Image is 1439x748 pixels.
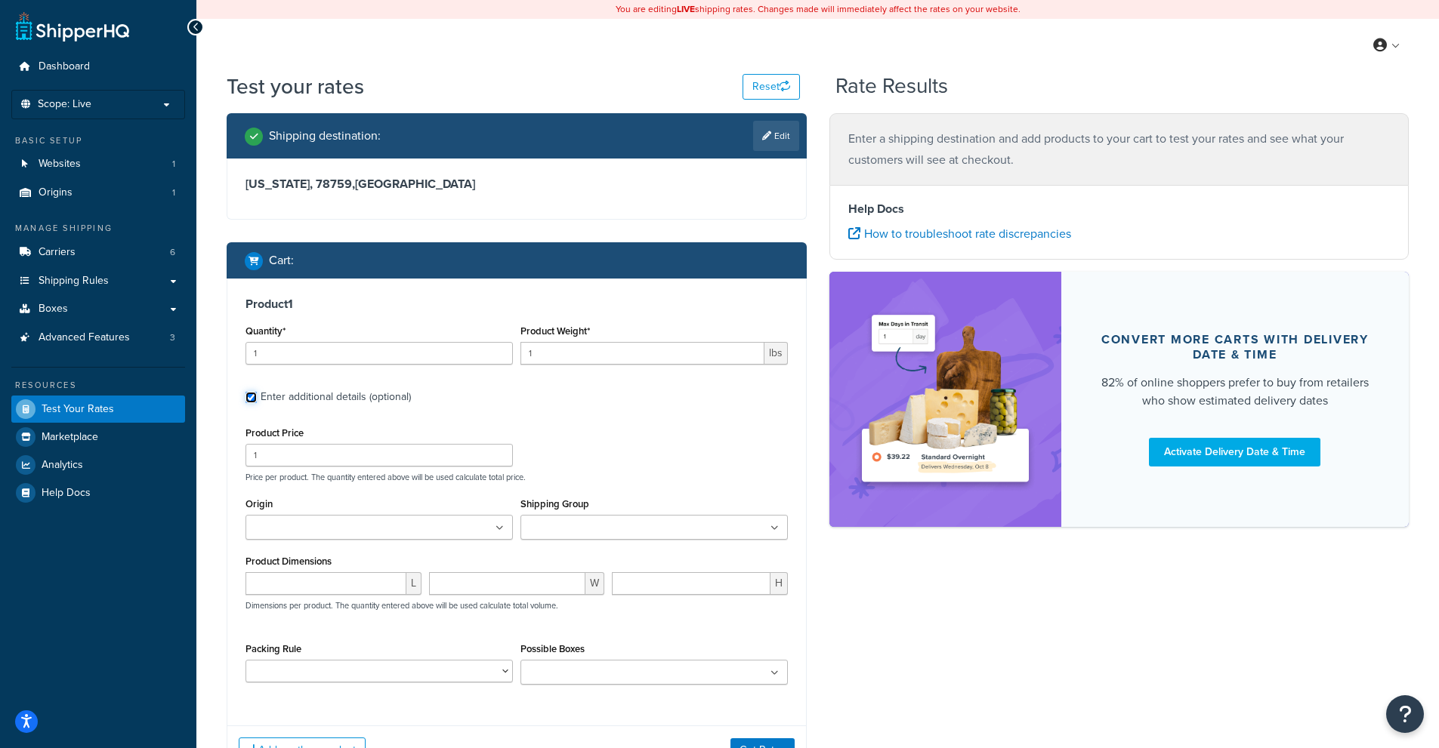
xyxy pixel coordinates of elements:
label: Shipping Group [520,498,589,509]
span: Shipping Rules [39,275,109,288]
a: Test Your Rates [11,396,185,423]
button: Open Resource Center [1386,695,1424,733]
a: Help Docs [11,479,185,506]
h2: Shipping destination : [269,129,381,143]
a: Origins1 [11,179,185,207]
span: L [406,572,422,595]
li: Origins [11,179,185,207]
span: Scope: Live [38,98,91,111]
p: Price per product. The quantity entered above will be used calculate total price. [242,472,792,482]
a: Shipping Rules [11,267,185,295]
b: LIVE [677,2,695,16]
a: Analytics [11,451,185,479]
span: 1 [172,186,175,199]
input: 0.00 [520,342,764,365]
input: 0 [245,342,513,365]
span: Analytics [42,459,83,472]
div: Basic Setup [11,134,185,147]
span: Carriers [39,246,76,259]
label: Product Price [245,427,304,439]
a: Advanced Features3 [11,324,185,352]
span: H [770,572,788,595]
span: Dashboard [39,60,90,73]
span: 1 [172,158,175,171]
div: Manage Shipping [11,222,185,235]
span: 3 [170,331,175,344]
input: Enter additional details (optional) [245,392,257,403]
a: How to troubleshoot rate discrepancies [848,225,1071,242]
label: Packing Rule [245,643,301,654]
span: W [585,572,604,595]
a: Edit [753,121,799,151]
a: Activate Delivery Date & Time [1149,438,1320,466]
label: Possible Boxes [520,643,585,654]
div: Resources [11,379,185,392]
h3: Product 1 [245,297,788,312]
span: Boxes [39,303,68,316]
button: Reset [743,74,800,100]
a: Marketplace [11,423,185,451]
a: Dashboard [11,53,185,81]
a: Carriers6 [11,239,185,266]
a: Boxes [11,295,185,323]
a: Websites1 [11,150,185,178]
span: Advanced Features [39,331,130,344]
p: Enter a shipping destination and add products to your cart to test your rates and see what your c... [848,128,1391,171]
span: Origins [39,186,73,199]
span: Test Your Rates [42,403,114,416]
h2: Cart : [269,254,294,267]
div: 82% of online shoppers prefer to buy from retailers who show estimated delivery dates [1098,374,1373,410]
span: Websites [39,158,81,171]
li: Carriers [11,239,185,266]
h1: Test your rates [227,72,364,101]
span: 6 [170,246,175,259]
div: Convert more carts with delivery date & time [1098,332,1373,362]
span: lbs [764,342,788,365]
h2: Rate Results [835,75,948,98]
div: Enter additional details (optional) [261,386,411,408]
li: Advanced Features [11,324,185,352]
img: feature-image-ddt-36eae7f7280da8017bfb280eaccd9c446f90b1fe08728e4019434db127062ab4.png [852,294,1039,504]
label: Origin [245,498,273,509]
label: Product Dimensions [245,556,332,567]
h4: Help Docs [848,200,1391,218]
h3: [US_STATE], 78759 , [GEOGRAPHIC_DATA] [245,177,788,192]
label: Product Weight* [520,325,590,337]
p: Dimensions per product. The quantity entered above will be used calculate total volume. [242,600,558,611]
span: Marketplace [42,431,98,444]
span: Help Docs [42,487,91,500]
li: Websites [11,150,185,178]
label: Quantity* [245,325,286,337]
